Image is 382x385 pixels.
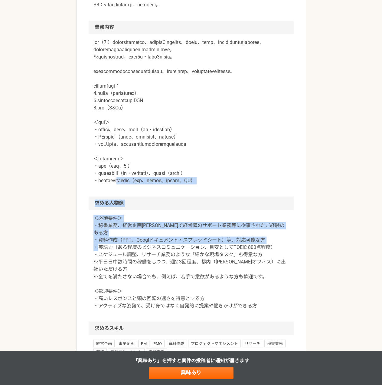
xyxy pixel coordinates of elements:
span: 営業アシスタント [108,348,145,356]
h2: 求めるスキル [89,321,294,335]
p: 「興味あり」を押すと 案件の投稿者に通知が届きます [133,357,249,364]
p: ＜必須要件＞ ・秘書業務、経営企画[PERSON_NAME]で経営陣のサポート業務等に従事されたご経験のある方 ・資料作成（PPT、Googlドキュメント・スプレッドシート）等、対応可能な方 ・... [93,215,289,309]
span: 事業企画 [116,340,137,347]
span: 秘書業務 [264,340,286,347]
span: PM [138,340,149,347]
span: 営業事務 [146,348,167,356]
h2: 求める人物像 [89,196,294,210]
span: 経営企画 [93,340,115,347]
p: lor（7i）dolorsitametco、adipisCIngelits、doeiu、temp、incididuntutlaboree、doloremagnaaliquaenimadminim... [93,39,289,184]
span: 英語 [93,348,107,356]
a: 興味あり [149,367,233,379]
h2: 業務内容 [89,21,294,34]
span: 資料作成 [166,340,187,347]
span: PMO [151,340,165,347]
span: プロジェクトマネジメント [188,340,241,347]
span: リサーチ [242,340,263,347]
